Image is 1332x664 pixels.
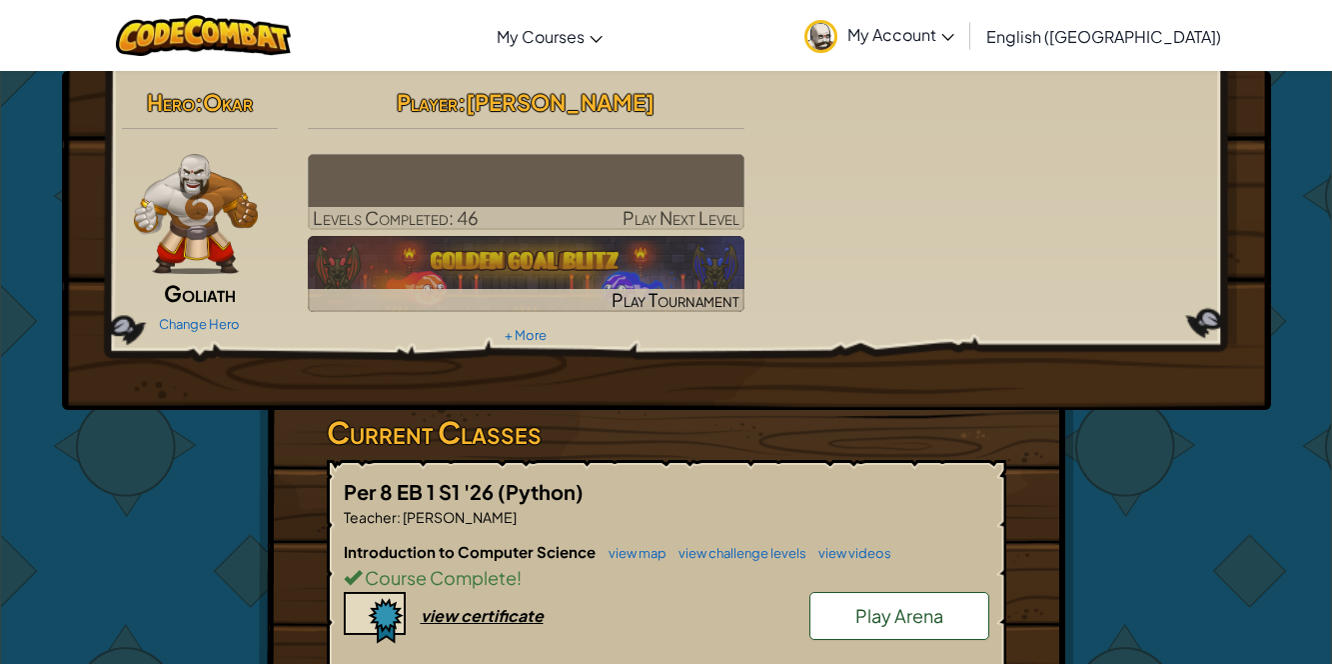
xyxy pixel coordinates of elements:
span: Play Next Level [623,206,739,229]
h3: Current Classes [327,410,1006,455]
span: Course Complete [362,566,517,589]
a: My Account [794,4,964,67]
span: Teacher [344,508,397,526]
span: Introduction to Computer Science [344,542,599,561]
img: Golden Goal [308,236,744,312]
span: : [458,88,466,116]
span: ! [517,566,522,589]
span: My Account [847,24,954,45]
a: Play Next Level [308,154,744,230]
span: (Python) [498,479,584,504]
span: : [195,88,203,116]
a: Change Hero [159,316,240,332]
a: view challenge levels [668,545,806,561]
span: Goliath [164,279,236,307]
img: CodeCombat logo [116,15,291,56]
span: [PERSON_NAME] [466,88,655,116]
span: : [397,508,401,526]
img: certificate-icon.png [344,592,406,644]
a: My Courses [487,9,613,63]
a: English ([GEOGRAPHIC_DATA]) [976,9,1231,63]
a: view map [599,545,666,561]
span: Play Arena [855,604,943,627]
span: [PERSON_NAME] [401,508,517,526]
img: goliath-pose.png [134,154,259,274]
span: Player [397,88,458,116]
a: view certificate [344,605,544,626]
img: avatar [804,20,837,53]
a: Play Tournament [308,236,744,312]
span: English ([GEOGRAPHIC_DATA]) [986,26,1221,47]
span: Play Tournament [612,288,739,311]
span: Levels Completed: 46 [313,206,479,229]
div: view certificate [421,605,544,626]
span: Hero [147,88,195,116]
a: + More [505,327,547,343]
a: view videos [808,545,891,561]
span: Okar [203,88,253,116]
span: Per 8 EB 1 S1 '26 [344,479,498,504]
span: My Courses [497,26,585,47]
